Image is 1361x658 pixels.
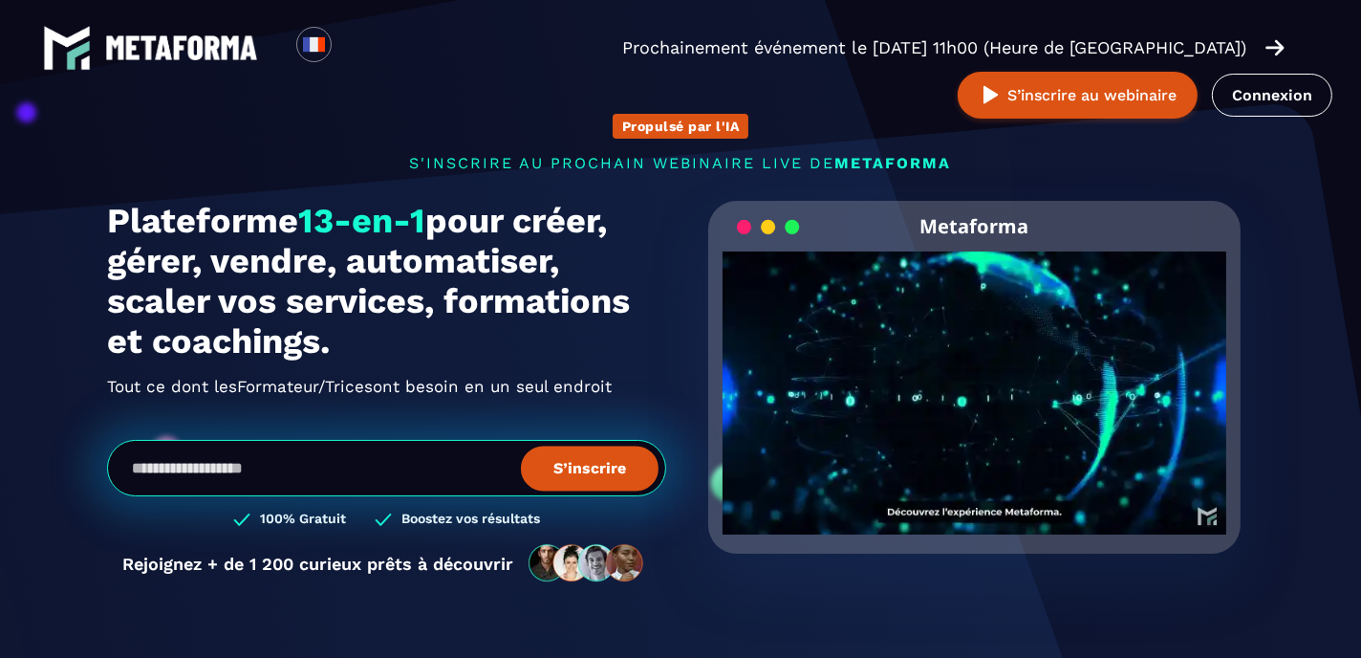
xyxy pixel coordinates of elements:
[521,446,659,491] button: S’inscrire
[43,24,91,72] img: logo
[237,371,373,402] span: Formateur/Trices
[107,201,666,362] h1: Plateforme pour créer, gérer, vendre, automatiser, scaler vos services, formations et coachings.
[375,511,392,529] img: checked
[979,83,1003,107] img: play
[107,371,666,402] h2: Tout ce dont les ont besoin en un seul endroit
[260,511,346,529] h3: 100% Gratuit
[401,511,540,529] h3: Boostez vos résultats
[298,201,425,241] span: 13-en-1
[332,27,378,69] div: Search for option
[737,218,800,236] img: loading
[1212,74,1332,117] a: Connexion
[835,154,952,172] span: METAFORMA
[233,511,250,529] img: checked
[348,36,362,59] input: Search for option
[920,201,1029,252] h2: Metaforma
[107,154,1254,172] p: s'inscrire au prochain webinaire live de
[523,543,651,583] img: community-people
[105,35,258,60] img: logo
[302,33,326,56] img: fr
[723,252,1226,503] video: Your browser does not support the video tag.
[622,34,1246,61] p: Prochainement événement le [DATE] 11h00 (Heure de [GEOGRAPHIC_DATA])
[958,72,1198,119] button: S’inscrire au webinaire
[122,554,513,574] p: Rejoignez + de 1 200 curieux prêts à découvrir
[1265,37,1285,58] img: arrow-right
